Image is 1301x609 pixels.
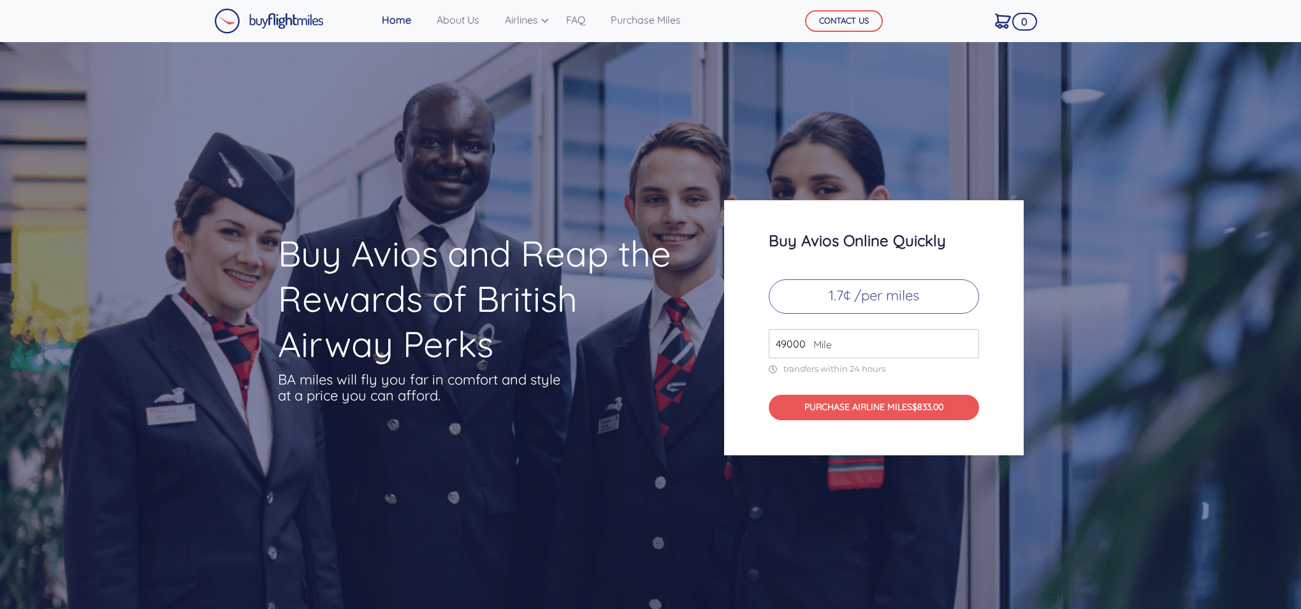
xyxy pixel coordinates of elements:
[769,395,979,421] button: PURCHASE AIRLINE MILES$833.00
[606,7,686,33] a: Purchase Miles
[807,337,832,352] span: Mile
[278,231,674,367] h1: Buy Avios and Reap the Rewards of British Airway Perks
[912,401,943,413] span: $833.00
[990,7,1016,34] a: 0
[432,7,484,33] a: About Us
[278,372,565,404] p: BA miles will fly you far in comfort and style at a price you can afford.
[805,10,883,32] button: CONTACT US
[769,363,979,374] p: transfers within 24 hours
[995,13,1011,29] img: Cart
[214,8,324,34] img: Buy Flight Miles Logo
[377,7,416,33] a: Home
[769,232,979,249] h3: Buy Avios Online Quickly
[214,5,324,37] a: Buy Flight Miles Logo
[561,7,590,33] a: FAQ
[500,7,546,33] a: Airlines
[769,279,979,314] p: 1.7¢ /per miles
[1012,13,1037,31] span: 0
